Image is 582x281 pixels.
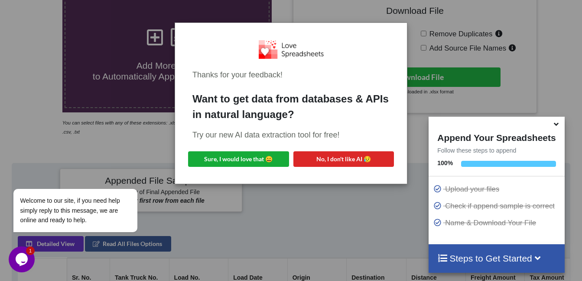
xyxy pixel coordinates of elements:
button: Sure, I would love that 😀 [188,151,289,167]
p: Check if append sample is correct [433,201,562,211]
p: Name & Download Your File [433,217,562,228]
button: No, I don't like AI 😥 [293,151,394,167]
div: Try our new AI data extraction tool for free! [192,129,390,141]
div: Thanks for your feedback! [192,69,390,81]
img: Logo.png [259,40,324,59]
b: 100 % [437,160,453,166]
iframe: chat widget [9,246,36,272]
div: Want to get data from databases & APIs in natural language? [192,91,390,122]
h4: Steps to Get Started [437,253,556,264]
p: Follow these steps to append [429,146,564,155]
h4: Append Your Spreadsheets [429,130,564,143]
iframe: chat widget [9,111,165,242]
p: Upload your files [433,184,562,195]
